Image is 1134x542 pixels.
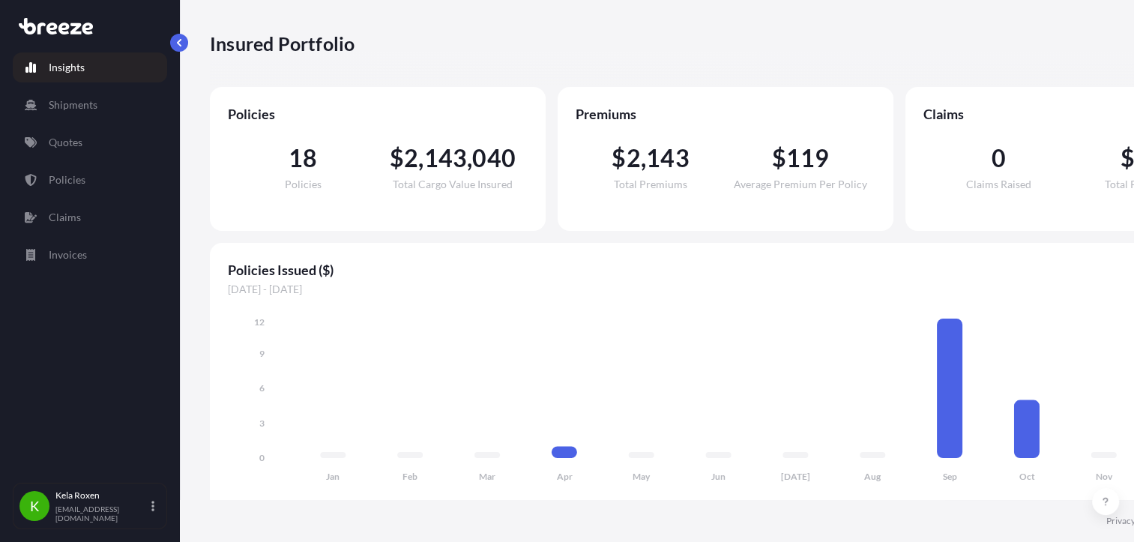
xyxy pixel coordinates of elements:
tspan: 6 [259,382,265,394]
tspan: Jan [326,471,340,482]
span: 143 [424,146,468,170]
span: $ [612,146,626,170]
p: Insured Portfolio [210,31,355,55]
p: Quotes [49,135,82,150]
tspan: Sep [943,471,957,482]
span: $ [390,146,404,170]
p: [EMAIL_ADDRESS][DOMAIN_NAME] [55,505,148,523]
span: 040 [472,146,516,170]
tspan: 0 [259,452,265,463]
tspan: Mar [479,471,495,482]
a: Shipments [13,90,167,120]
span: Policies [228,105,528,123]
tspan: Nov [1096,471,1113,482]
span: Policies [285,179,322,190]
tspan: Jun [711,471,726,482]
span: 18 [289,146,317,170]
span: 2 [404,146,418,170]
a: Policies [13,165,167,195]
tspan: Aug [864,471,881,482]
a: Invoices [13,240,167,270]
tspan: 3 [259,418,265,429]
tspan: 9 [259,348,265,359]
span: , [418,146,423,170]
p: Kela Roxen [55,490,148,502]
span: Claims Raised [966,179,1031,190]
p: Shipments [49,97,97,112]
tspan: Oct [1019,471,1034,482]
tspan: 12 [254,316,265,328]
span: 2 [627,146,641,170]
p: Policies [49,172,85,187]
span: $ [772,146,786,170]
span: Total Premiums [614,179,687,190]
span: 0 [991,146,1005,170]
a: Claims [13,202,167,232]
span: , [467,146,472,170]
tspan: Feb [402,471,417,482]
span: Total Cargo Value Insured [393,179,513,190]
span: Premiums [576,105,875,123]
tspan: Apr [556,471,572,482]
span: 143 [646,146,690,170]
p: Invoices [49,247,87,262]
span: Average Premium Per Policy [734,179,867,190]
a: Quotes [13,127,167,157]
tspan: May [633,471,651,482]
span: 119 [786,146,830,170]
span: K [30,499,39,514]
span: , [641,146,646,170]
p: Claims [49,210,81,225]
tspan: [DATE] [781,471,810,482]
a: Insights [13,52,167,82]
p: Insights [49,60,85,75]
